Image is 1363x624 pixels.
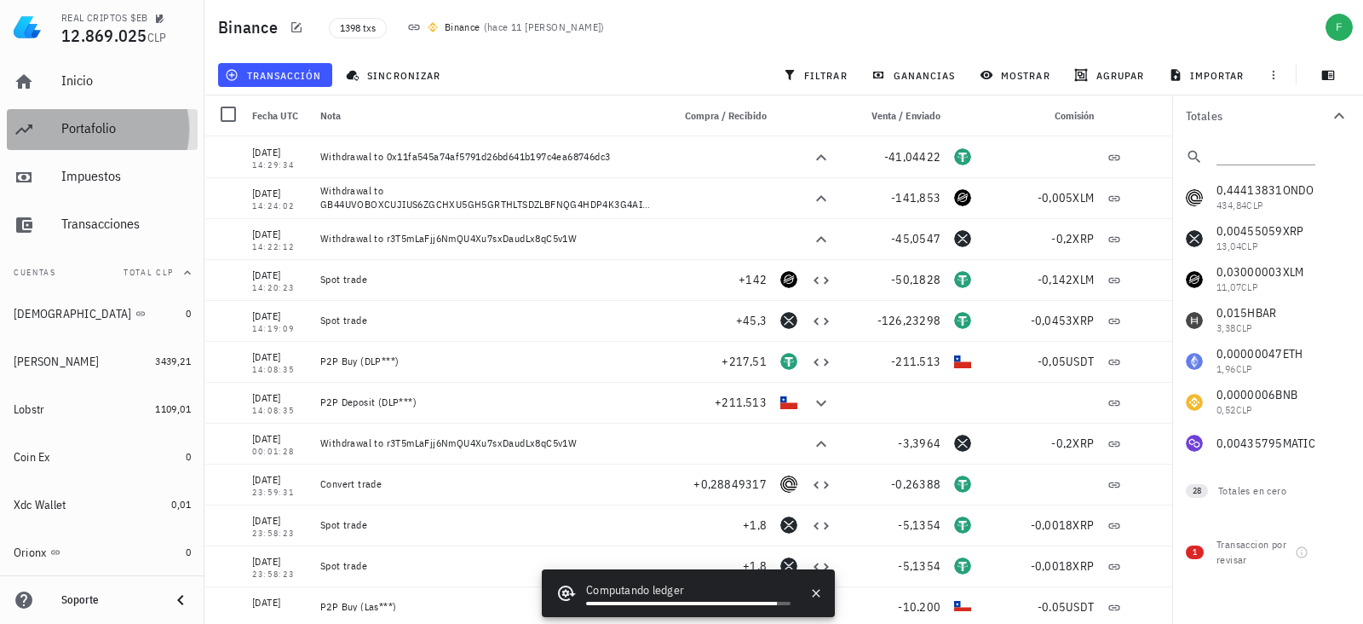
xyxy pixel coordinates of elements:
[7,532,198,573] a: Orionx 0
[252,267,307,284] div: [DATE]
[954,435,971,452] div: XRP-icon
[891,190,940,205] span: -141,853
[736,313,767,328] span: +45,3
[320,559,658,573] div: Spot trade
[1067,63,1154,87] button: agrupar
[954,353,971,370] div: CLP-icon
[252,161,307,170] div: 14:29:34
[780,517,797,534] div: XRP-icon
[14,546,47,560] div: Orionx
[445,19,480,36] div: Binance
[320,232,658,246] div: Withdrawal to r3T5mLaFjj6NmQU4Xu7sxDaudLx8qC5v1W
[218,14,285,41] h1: Binance
[228,68,321,82] span: transacción
[252,430,307,448] div: [DATE]
[1055,109,1094,122] span: Comisión
[320,518,658,532] div: Spot trade
[891,354,940,369] span: -211.513
[252,109,298,122] span: Fecha UTC
[7,389,198,430] a: Lobstr 1109,01
[61,72,191,89] div: Inicio
[1038,354,1066,369] span: -0,05
[739,272,767,287] span: +142
[7,484,198,525] a: Xdc Wallet 0,01
[252,366,307,374] div: 14:08:35
[252,553,307,570] div: [DATE]
[186,450,191,463] span: 0
[14,498,66,512] div: Xdc Wallet
[898,436,940,451] span: -3,3964
[1038,272,1073,287] span: -0,142
[776,63,858,87] button: filtrar
[722,354,767,369] span: +217,51
[320,184,658,211] div: Withdrawal to GB44UVOBOXCUJIUS6ZGCHXU5GH5GRTHLTSDZLBFNQG4HDP4K3G4AIWT4
[320,600,658,614] div: P2P Buy (Las***)
[780,312,797,329] div: XRP-icon
[252,488,307,497] div: 23:59:31
[7,109,198,150] a: Portafolio
[61,11,147,25] div: REAL CRIPTOS $EB
[743,558,767,574] span: +1,8
[252,471,307,488] div: [DATE]
[875,68,955,82] span: ganancias
[186,546,191,558] span: 0
[7,205,198,246] a: Transacciones
[61,168,191,184] div: Impuestos
[7,157,198,198] a: Impuestos
[1078,68,1144,82] span: agrupar
[877,313,941,328] span: -126,23298
[954,148,971,165] div: USDT-icon
[484,19,605,36] span: ( )
[320,273,658,286] div: Spot trade
[252,594,307,611] div: [DATE]
[838,95,947,136] div: Venta / Enviado
[252,570,307,579] div: 23:58:23
[14,355,99,369] div: [PERSON_NAME]
[664,95,774,136] div: Compra / Recibido
[14,402,45,417] div: Lobstr
[954,189,971,206] div: XLM-icon
[252,512,307,529] div: [DATE]
[252,243,307,251] div: 14:22:12
[14,450,50,465] div: Coin Ex
[252,185,307,202] div: [DATE]
[61,216,191,232] div: Transacciones
[320,109,341,122] span: Nota
[954,598,971,615] div: CLP-icon
[1073,231,1094,246] span: XRP
[954,517,971,534] div: USDT-icon
[339,63,451,87] button: sincronizar
[693,477,767,492] span: +0,28849317
[252,284,307,292] div: 14:20:23
[7,252,198,293] button: CuentasTotal CLP
[7,61,198,102] a: Inicio
[954,558,971,575] div: USDT-icon
[7,341,198,382] a: [PERSON_NAME] 3439,21
[320,396,658,409] div: P2P Deposit (DLP***)
[1031,313,1073,328] span: -0,0453
[954,271,971,288] div: USDT-icon
[898,599,940,615] span: -10.200
[61,120,191,136] div: Portafolio
[884,149,940,165] span: -41,04422
[252,202,307,211] div: 14:24:02
[1051,436,1073,451] span: -0,2
[252,308,307,325] div: [DATE]
[586,581,791,602] div: Computando ledger
[743,517,767,533] span: +1,8
[155,402,191,415] span: 1109,01
[1073,190,1094,205] span: XLM
[245,95,313,136] div: Fecha UTC
[1172,95,1363,136] button: Totales
[7,293,198,334] a: [DEMOGRAPHIC_DATA] 0
[954,312,971,329] div: USDT-icon
[786,68,848,82] span: filtrar
[1193,546,1197,559] span: 1
[1193,484,1201,498] span: 28
[1073,558,1094,574] span: XRP
[1073,517,1094,533] span: XRP
[61,593,157,607] div: Soporte
[218,63,332,87] button: transacción
[252,144,307,161] div: [DATE]
[780,476,797,493] div: ONDO-icon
